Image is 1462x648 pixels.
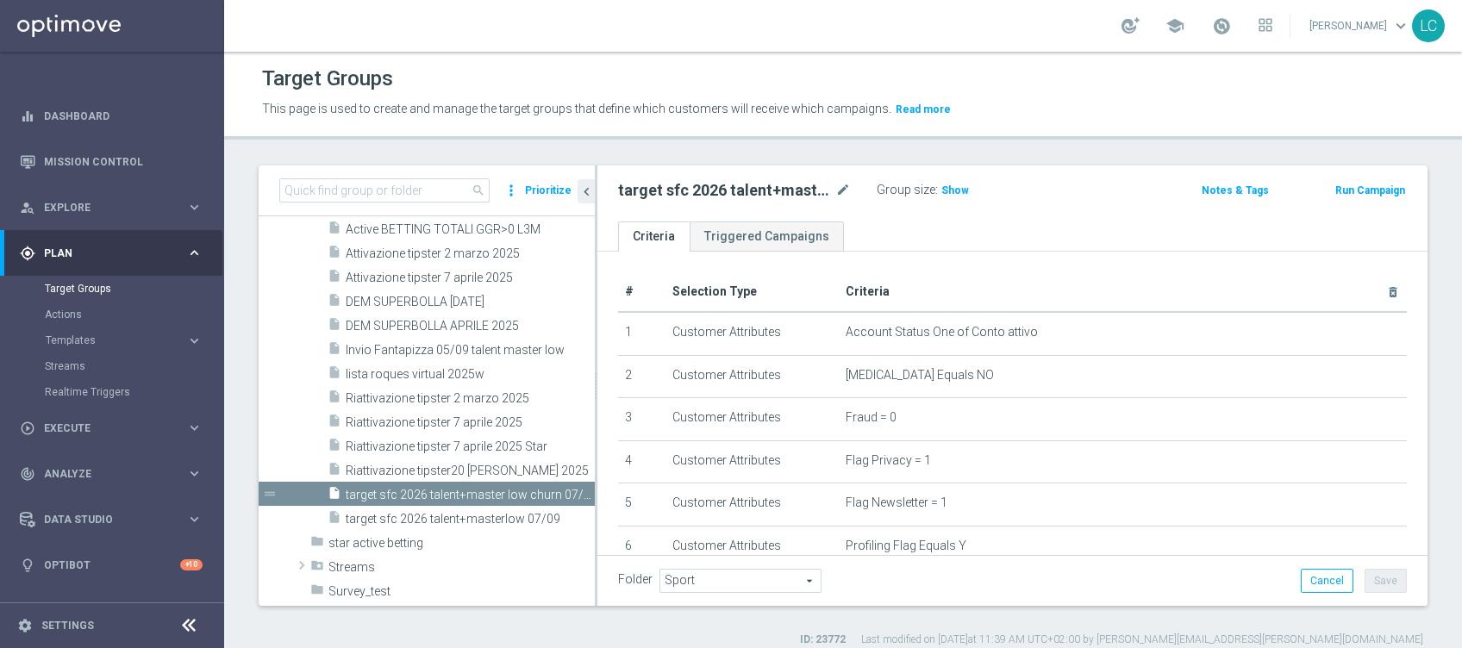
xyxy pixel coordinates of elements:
i: keyboard_arrow_right [186,199,203,215]
td: Customer Attributes [665,355,839,398]
div: Templates [46,335,186,346]
h1: Target Groups [262,66,393,91]
div: Data Studio keyboard_arrow_right [19,513,203,526]
i: person_search [20,200,35,215]
a: Actions [45,308,179,321]
span: DEM SUPERBOLLA APRIL 2025 [346,295,595,309]
span: target sfc 2026 talent&#x2B;masterlow 07/09 [346,512,595,526]
button: Mission Control [19,155,203,169]
i: insert_drive_file [328,365,341,385]
a: Triggered Campaigns [690,221,844,252]
span: Account Status One of Conto attivo [846,325,1038,340]
button: Notes & Tags [1200,181,1271,200]
span: star active betting [328,536,595,551]
i: insert_drive_file [328,341,341,361]
span: lista roques virtual 2025w [346,367,595,382]
label: ID: 23772 [800,632,846,647]
i: insert_drive_file [328,510,341,530]
i: insert_drive_file [328,486,341,506]
div: Streams [45,353,222,379]
span: Survey_test [328,584,595,599]
i: keyboard_arrow_right [186,245,203,261]
i: mode_edit [835,180,851,201]
span: Attivazione tipster 7 aprile 2025 [346,271,595,285]
span: Execute [44,423,186,433]
i: insert_drive_file [328,414,341,433]
span: Data Studio [44,514,186,525]
i: folder_special [310,558,324,578]
button: play_circle_outline Execute keyboard_arrow_right [19,421,203,435]
span: Analyze [44,469,186,479]
i: play_circle_outline [20,421,35,436]
td: Customer Attributes [665,526,839,569]
i: insert_drive_file [328,438,341,458]
td: 1 [618,312,665,355]
span: Flag Newsletter = 1 [846,495,947,510]
button: lightbulb Optibot +10 [19,558,203,572]
td: 3 [618,398,665,441]
button: Save [1365,569,1407,593]
span: target sfc 2026 talent&#x2B;master low churn 07/09 [346,488,595,502]
div: Explore [20,200,186,215]
span: Streams [328,560,595,575]
i: settings [17,618,33,633]
i: insert_drive_file [328,221,341,240]
span: Plan [44,248,186,259]
button: Cancel [1301,569,1353,593]
button: gps_fixed Plan keyboard_arrow_right [19,246,203,260]
button: Read more [894,100,953,119]
span: Active BETTING TOTALI GGR&gt;0 L3M [346,222,595,237]
button: person_search Explore keyboard_arrow_right [19,201,203,215]
span: Flag Privacy = 1 [846,453,931,468]
span: Invio Fantapizza 05/09 talent master low [346,343,595,358]
label: : [935,183,938,197]
div: Execute [20,421,186,436]
td: 2 [618,355,665,398]
button: track_changes Analyze keyboard_arrow_right [19,467,203,481]
label: Last modified on [DATE] at 11:39 AM UTC+02:00 by [PERSON_NAME][EMAIL_ADDRESS][PERSON_NAME][DOMAIN... [861,632,1423,647]
td: Customer Attributes [665,398,839,441]
i: insert_drive_file [328,269,341,289]
i: track_changes [20,466,35,482]
td: 6 [618,526,665,569]
i: lightbulb [20,558,35,573]
button: Prioritize [522,179,574,202]
span: search [472,184,485,197]
div: LC [1412,9,1445,42]
span: Riattivazione tipster20 maggio 2025 [346,464,595,478]
div: equalizer Dashboard [19,109,203,123]
td: 4 [618,440,665,483]
i: keyboard_arrow_right [186,420,203,436]
td: 5 [618,483,665,526]
span: Show [941,184,969,196]
th: Selection Type [665,272,839,312]
i: insert_drive_file [328,293,341,313]
i: delete_forever [1386,285,1400,299]
span: Criteria [846,284,890,298]
span: DEM SUPERBOLLA APRILE 2025 [346,319,595,333]
label: Group size [877,183,935,197]
button: chevron_left [578,179,595,203]
span: Explore [44,202,186,213]
div: Realtime Triggers [45,379,222,405]
div: Templates keyboard_arrow_right [45,333,203,347]
h2: target sfc 2026 talent+master low churn 07/09 [618,180,832,201]
td: Customer Attributes [665,312,839,355]
th: # [618,272,665,312]
button: Run Campaign [1334,181,1407,200]
a: Realtime Triggers [45,385,179,399]
span: Templates [46,335,169,346]
span: keyboard_arrow_down [1391,16,1410,35]
span: This page is used to create and manage the target groups that define which customers will receive... [262,102,891,115]
a: Criteria [618,221,690,252]
div: Target Groups [45,276,222,302]
input: Quick find group or folder [279,178,490,202]
div: Data Studio [20,512,186,527]
div: Templates [45,327,222,353]
div: Plan [20,246,186,261]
